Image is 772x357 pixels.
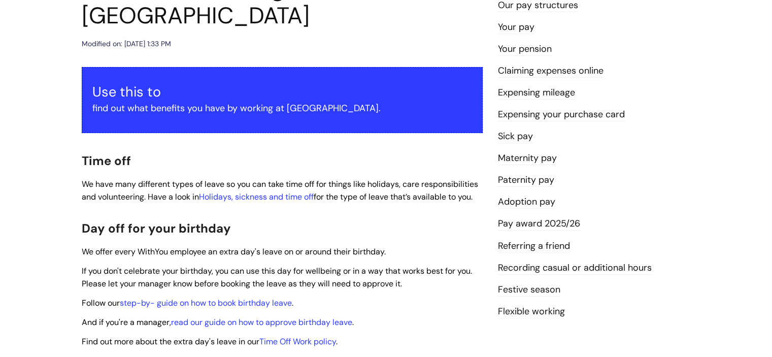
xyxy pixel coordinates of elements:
[92,84,472,100] h3: Use this to
[82,298,293,308] span: Follow our .
[82,336,338,347] span: Find out more about the extra day's leave in our .
[82,220,231,236] span: Day off for your birthday
[498,152,557,165] a: Maternity pay
[498,43,552,56] a: Your pension
[82,38,171,50] div: Modified on: [DATE] 1:33 PM
[498,130,533,143] a: Sick pay
[498,108,625,121] a: Expensing your purchase card
[498,217,580,231] a: Pay award 2025/26
[498,305,565,318] a: Flexible working
[498,196,555,209] a: Adoption pay
[498,174,554,187] a: Paternity pay
[171,317,352,328] a: read our guide on how to approve birthday leave
[259,336,336,347] a: Time Off Work policy
[82,153,131,169] span: Time off
[92,100,472,116] p: find out what benefits you have by working at [GEOGRAPHIC_DATA].
[498,64,603,78] a: Claiming expenses online
[82,317,354,328] span: And if you're a manager, .
[82,266,472,289] span: If you don't celebrate your birthday, you can use this day for wellbeing or in a way that works b...
[82,179,478,202] span: We have many different types of leave so you can take time off for things like holidays, care res...
[498,262,652,275] a: Recording casual or additional hours
[498,283,560,297] a: Festive season
[498,86,575,100] a: Expensing mileage
[498,240,570,253] a: Referring a friend
[82,246,386,257] span: We offer every WithYou employee an extra day's leave on or around their birthday.
[199,191,314,202] a: Holidays, sickness and time off
[120,298,292,308] a: step-by- guide on how to book birthday leave
[498,21,534,34] a: Your pay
